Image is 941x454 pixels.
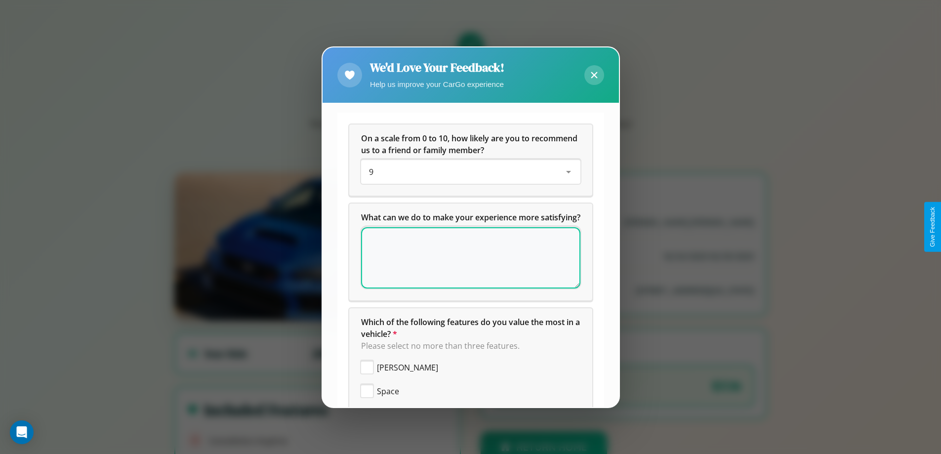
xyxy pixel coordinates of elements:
span: [PERSON_NAME] [377,362,438,373]
div: On a scale from 0 to 10, how likely are you to recommend us to a friend or family member? [349,124,592,196]
span: What can we do to make your experience more satisfying? [361,212,580,223]
span: Which of the following features do you value the most in a vehicle? [361,317,582,339]
div: On a scale from 0 to 10, how likely are you to recommend us to a friend or family member? [361,160,580,184]
span: Please select no more than three features. [361,340,520,351]
div: Open Intercom Messenger [10,420,34,444]
p: Help us improve your CarGo experience [370,78,504,91]
span: On a scale from 0 to 10, how likely are you to recommend us to a friend or family member? [361,133,579,156]
div: Give Feedback [929,207,936,247]
h5: On a scale from 0 to 10, how likely are you to recommend us to a friend or family member? [361,132,580,156]
span: Space [377,385,399,397]
span: 9 [369,166,373,177]
h2: We'd Love Your Feedback! [370,59,504,76]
